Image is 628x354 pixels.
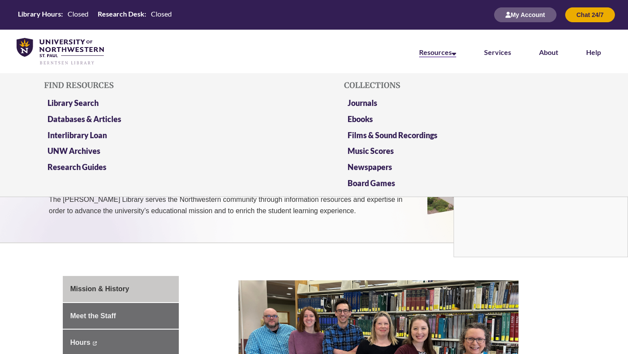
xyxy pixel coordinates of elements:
[344,81,584,90] h5: Collections
[539,48,558,56] a: About
[454,109,628,257] div: Chat With Us
[44,81,284,90] h5: Find Resources
[48,146,100,156] a: UNW Archives
[348,114,373,124] a: Ebooks
[586,48,601,56] a: Help
[348,98,377,108] a: Journals
[48,162,106,172] a: Research Guides
[419,48,456,58] a: Resources
[348,178,395,188] a: Board Games
[17,38,104,65] img: UNWSP Library Logo
[348,162,392,172] a: Newspapers
[484,48,511,56] a: Services
[48,114,121,124] a: Databases & Articles
[348,130,437,140] a: Films & Sound Recordings
[348,146,394,156] a: Music Scores
[48,98,99,108] a: Library Search
[48,130,107,140] a: Interlibrary Loan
